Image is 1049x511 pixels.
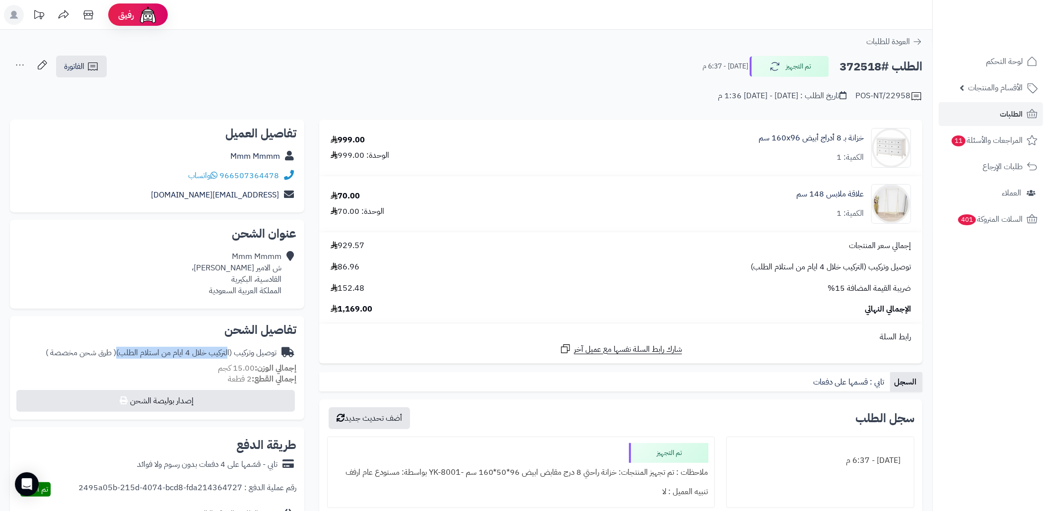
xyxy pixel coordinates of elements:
[958,214,976,225] span: 401
[137,459,278,470] div: تابي - قسّمها على 4 دفعات بدون رسوم ولا فوائد
[986,55,1023,68] span: لوحة التحكم
[331,206,384,217] div: الوحدة: 70.00
[559,343,682,355] a: شارك رابط السلة نفسها مع عميل آخر
[839,57,922,77] h2: الطلب #372518
[957,212,1023,226] span: السلات المتروكة
[331,134,365,146] div: 999.00
[1000,107,1023,121] span: الطلبات
[230,150,280,162] a: Mmm Mmmm
[26,5,51,27] a: تحديثات المنصة
[702,62,748,71] small: [DATE] - 6:37 م
[855,412,914,424] h3: سجل الطلب
[629,443,708,463] div: تم التجهيز
[56,56,107,77] a: الفاتورة
[18,128,296,139] h2: تفاصيل العميل
[331,240,364,252] span: 929.57
[837,152,864,163] div: الكمية: 1
[334,482,708,502] div: تنبيه العميل : لا
[866,36,922,48] a: العودة للطلبات
[796,189,864,200] a: علاقة ملابس 148 سم
[751,261,911,273] span: توصيل وتركيب (التركيب خلال 4 ايام من استلام الطلب)
[809,372,890,392] a: تابي : قسمها على دفعات
[18,324,296,336] h2: تفاصيل الشحن
[331,304,372,315] span: 1,169.00
[939,128,1043,152] a: المراجعات والأسئلة11
[236,439,296,451] h2: طريقة الدفع
[331,283,364,294] span: 152.48
[866,36,910,48] span: العودة للطلبات
[331,191,360,202] div: 70.00
[939,155,1043,179] a: طلبات الإرجاع
[46,347,116,359] span: ( طرق شحن مخصصة )
[574,344,682,355] span: شارك رابط السلة نفسها مع عميل آخر
[968,81,1023,95] span: الأقسام والمنتجات
[939,181,1043,205] a: العملاء
[252,373,296,385] strong: إجمالي القطع:
[828,283,911,294] span: ضريبة القيمة المضافة 15%
[951,133,1023,147] span: المراجعات والأسئلة
[188,170,217,182] a: واتساب
[329,407,410,429] button: أضف تحديث جديد
[750,56,829,77] button: تم التجهيز
[331,261,359,273] span: 86.96
[718,90,846,102] div: تاريخ الطلب : [DATE] - [DATE] 1:36 م
[334,463,708,482] div: ملاحظات : تم تجهيز المنتجات: خزانة راحتي 8 درج مقابض ابيض 96*50*160 سم -YK-8001 بواسطة: مستودع عا...
[939,207,1043,231] a: السلات المتروكة401
[331,150,389,161] div: الوحدة: 999.00
[118,9,134,21] span: رفيق
[192,251,281,296] div: Mmm Mmmm ش الامير [PERSON_NAME]، القادسية، البكيرية المملكة العربية السعودية
[952,135,966,146] span: 11
[138,5,158,25] img: ai-face.png
[939,50,1043,73] a: لوحة التحكم
[837,208,864,219] div: الكمية: 1
[78,482,296,497] div: رقم عملية الدفع : 2495a05b-215d-4074-bcd8-fda214364727
[855,90,922,102] div: POS-NT/22958
[890,372,922,392] a: السجل
[733,451,908,470] div: [DATE] - 6:37 م
[939,102,1043,126] a: الطلبات
[982,160,1023,174] span: طلبات الإرجاع
[18,228,296,240] h2: عنوان الشحن
[872,184,910,224] img: 1741545411-1-90x90.jpg
[219,170,279,182] a: 966507364478
[16,390,295,412] button: إصدار بوليصة الشحن
[64,61,84,72] span: الفاتورة
[865,304,911,315] span: الإجمالي النهائي
[46,347,277,359] div: توصيل وتركيب (التركيب خلال 4 ايام من استلام الطلب)
[323,331,918,343] div: رابط السلة
[849,240,911,252] span: إجمالي سعر المنتجات
[228,373,296,385] small: 2 قطعة
[1002,186,1021,200] span: العملاء
[872,128,910,168] img: 1731233659-1-90x90.jpg
[218,362,296,374] small: 15.00 كجم
[151,189,279,201] a: [EMAIL_ADDRESS][DOMAIN_NAME]
[255,362,296,374] strong: إجمالي الوزن:
[15,472,39,496] div: Open Intercom Messenger
[759,132,864,144] a: خزانة بـ 8 أدراج أبيض ‎160x96 سم‏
